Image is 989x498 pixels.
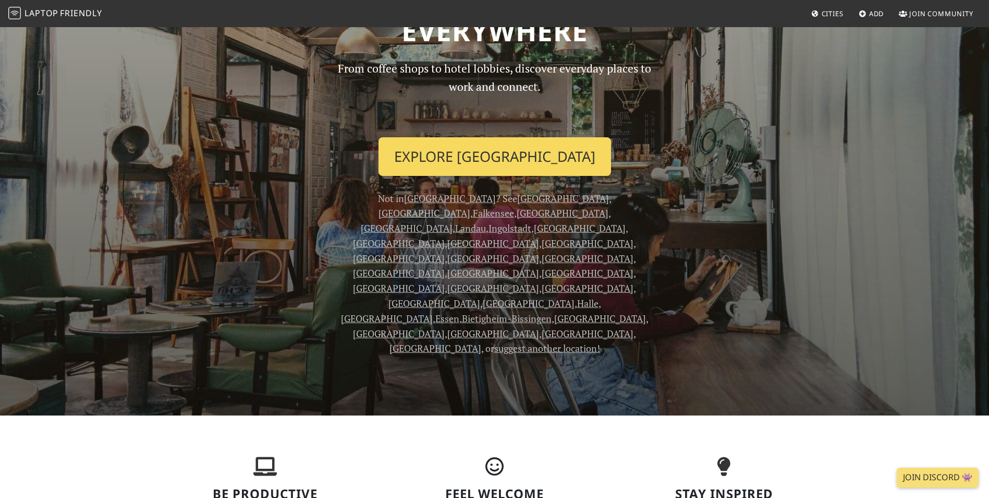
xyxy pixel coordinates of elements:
[353,327,445,340] a: [GEOGRAPHIC_DATA]
[447,267,539,279] a: [GEOGRAPHIC_DATA]
[353,282,445,294] a: [GEOGRAPHIC_DATA]
[895,4,978,23] a: Join Community
[8,7,21,19] img: LaptopFriendly
[435,312,459,325] a: Essen
[542,252,633,265] a: [GEOGRAPHIC_DATA]
[577,297,599,310] a: Halle
[353,237,445,250] a: [GEOGRAPHIC_DATA]
[494,342,600,354] a: suggest another location!
[554,312,646,325] a: [GEOGRAPHIC_DATA]
[388,297,480,310] a: [GEOGRAPHIC_DATA]
[542,282,633,294] a: [GEOGRAPHIC_DATA]
[517,207,608,219] a: [GEOGRAPHIC_DATA]
[447,252,539,265] a: [GEOGRAPHIC_DATA]
[25,7,58,19] span: Laptop
[8,5,102,23] a: LaptopFriendly LaptopFriendly
[60,7,102,19] span: Friendly
[353,267,445,279] a: [GEOGRAPHIC_DATA]
[361,222,453,234] a: [GEOGRAPHIC_DATA]
[473,207,514,219] a: Falkensee
[869,9,884,18] span: Add
[489,222,531,234] a: Ingolstadt
[807,4,848,23] a: Cities
[822,9,844,18] span: Cities
[447,327,539,340] a: [GEOGRAPHIC_DATA]
[534,222,626,234] a: [GEOGRAPHIC_DATA]
[447,282,539,294] a: [GEOGRAPHIC_DATA]
[341,312,433,325] a: [GEOGRAPHIC_DATA]
[909,9,973,18] span: Join Community
[854,4,888,23] a: Add
[447,237,539,250] a: [GEOGRAPHIC_DATA]
[389,342,481,354] a: [GEOGRAPHIC_DATA]
[542,267,633,279] a: [GEOGRAPHIC_DATA]
[897,468,979,488] a: Join Discord 👾
[404,192,496,205] a: [GEOGRAPHIC_DATA]
[462,312,552,325] a: Bietigheim-Bissingen
[378,137,611,176] a: Explore [GEOGRAPHIC_DATA]
[542,327,633,340] a: [GEOGRAPHIC_DATA]
[542,237,633,250] a: [GEOGRAPHIC_DATA]
[483,297,575,310] a: [GEOGRAPHIC_DATA]
[341,192,649,355] span: Not in ? See , , , , , , , , , , , , , , , , , , , , , , , , , , , , , , , or
[455,222,486,234] a: Landau
[517,192,609,205] a: [GEOGRAPHIC_DATA]
[378,207,470,219] a: [GEOGRAPHIC_DATA]
[329,60,661,129] p: From coffee shops to hotel lobbies, discover everyday places to work and connect.
[353,252,445,265] a: [GEOGRAPHIC_DATA]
